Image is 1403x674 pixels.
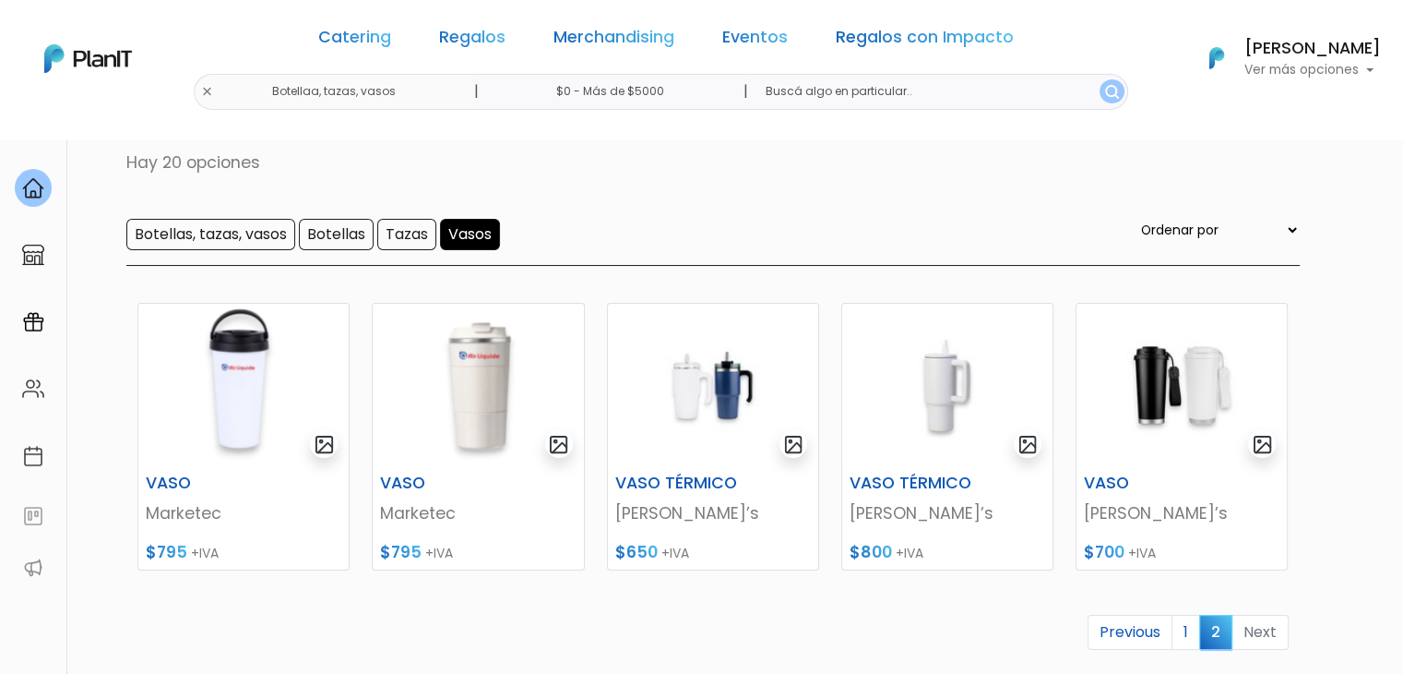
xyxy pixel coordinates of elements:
h6: VASO [369,474,515,493]
img: thumb_Captura_de_pantalla_2025-09-08_154027.png [373,304,583,466]
p: [PERSON_NAME]’s [1084,501,1279,525]
span: +IVA [896,544,923,562]
a: Eventos [722,30,788,52]
div: ¿Necesitás ayuda? [95,18,266,54]
a: gallery-light VASO [PERSON_NAME]’s $700 +IVA [1076,303,1288,571]
h6: VASO [135,474,280,493]
h6: [PERSON_NAME] [1244,41,1381,57]
img: gallery-light [1017,434,1039,455]
input: Tazas [377,219,436,250]
img: thumb_2000___2000-Photoroom__45_.jpg [842,304,1052,466]
p: Hay 20 opciones [104,150,1300,175]
span: $795 [380,541,422,563]
input: Buscá algo en particular.. [750,74,1127,110]
input: Botellas, tazas, vasos [126,219,295,250]
span: $700 [1084,541,1124,563]
p: Marketec [146,501,341,525]
img: people-662611757002400ad9ed0e3c099ab2801c6687ba6c219adb57efc949bc21e19d.svg [22,378,44,400]
img: thumb_2000___2000-Photoroom__44_.jpg [608,304,818,466]
img: thumb_Captura_de_pantalla_2025-09-08_152821.png [138,304,349,466]
a: gallery-light VASO TÉRMICO [PERSON_NAME]’s $800 +IVA [841,303,1053,571]
h6: VASO [1073,474,1219,493]
img: close-6986928ebcb1d6c9903e3b54e860dbc4d054630f23adef3a32610726dff6a82b.svg [201,86,213,98]
img: search_button-432b6d5273f82d61273b3651a40e1bd1b912527efae98b1b7a1b2c0702e16a8d.svg [1105,85,1119,99]
input: Botellas [299,219,374,250]
h6: VASO TÉRMICO [604,474,750,493]
a: Merchandising [553,30,674,52]
span: +IVA [661,544,689,562]
img: gallery-light [783,434,804,455]
h6: VASO TÉRMICO [838,474,984,493]
a: gallery-light VASO Marketec $795 +IVA [372,303,584,571]
img: campaigns-02234683943229c281be62815700db0a1741e53638e28bf9629b52c665b00959.svg [22,311,44,333]
img: gallery-light [548,434,569,455]
img: calendar-87d922413cdce8b2cf7b7f5f62616a5cf9e4887200fb71536465627b3292af00.svg [22,445,44,467]
span: +IVA [1128,544,1156,562]
a: 1 [1171,615,1200,650]
span: $650 [615,541,658,563]
a: gallery-light VASO TÉRMICO [PERSON_NAME]’s $650 +IVA [607,303,819,571]
img: gallery-light [1252,434,1273,455]
img: feedback-78b5a0c8f98aac82b08bfc38622c3050aee476f2c9584af64705fc4e61158814.svg [22,505,44,527]
img: partners-52edf745621dab592f3b2c58e3bca9d71375a7ef29c3b500c9f145b62cc070d4.svg [22,557,44,579]
img: gallery-light [314,434,335,455]
span: +IVA [425,544,453,562]
img: PlanIt Logo [1196,38,1237,78]
img: PlanIt Logo [44,44,132,73]
span: $795 [146,541,187,563]
span: 2 [1199,615,1232,649]
p: [PERSON_NAME]’s [615,501,811,525]
p: | [473,80,478,102]
input: Vasos [440,219,500,250]
img: thumb_2000___2000-Photoroom__46_.jpg [1076,304,1287,466]
a: Catering [318,30,391,52]
a: Regalos con Impacto [836,30,1014,52]
a: Previous [1088,615,1172,650]
span: $800 [850,541,892,563]
p: Ver más opciones [1244,64,1381,77]
p: [PERSON_NAME]’s [850,501,1045,525]
button: PlanIt Logo [PERSON_NAME] Ver más opciones [1185,34,1381,82]
span: +IVA [191,544,219,562]
p: Marketec [380,501,576,525]
img: marketplace-4ceaa7011d94191e9ded77b95e3339b90024bf715f7c57f8cf31f2d8c509eaba.svg [22,244,44,266]
a: Regalos [439,30,505,52]
a: gallery-light VASO Marketec $795 +IVA [137,303,350,571]
img: home-e721727adea9d79c4d83392d1f703f7f8bce08238fde08b1acbfd93340b81755.svg [22,177,44,199]
p: | [743,80,747,102]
